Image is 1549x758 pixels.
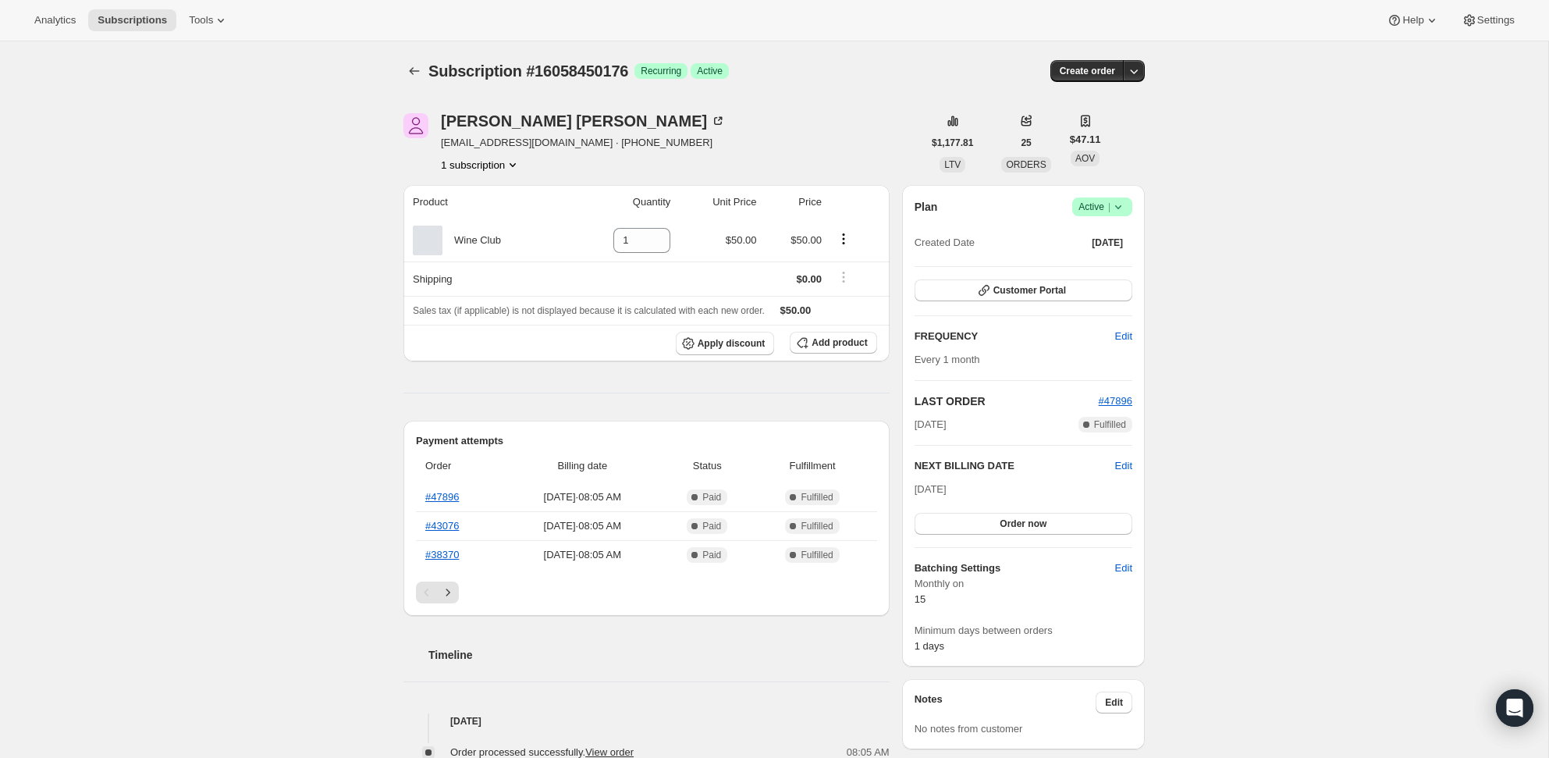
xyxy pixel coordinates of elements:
[915,593,925,605] span: 15
[442,233,501,248] div: Wine Club
[1452,9,1524,31] button: Settings
[1402,14,1423,27] span: Help
[915,576,1132,592] span: Monthly on
[441,113,726,129] div: [PERSON_NAME] [PERSON_NAME]
[697,65,723,77] span: Active
[189,14,213,27] span: Tools
[1106,324,1142,349] button: Edit
[801,520,833,532] span: Fulfilled
[932,137,973,149] span: $1,177.81
[993,284,1066,297] span: Customer Portal
[676,332,775,355] button: Apply discount
[25,9,85,31] button: Analytics
[790,332,876,354] button: Add product
[801,491,833,504] span: Fulfilled
[508,489,657,505] span: [DATE] · 08:05 AM
[1006,159,1046,170] span: ORDERS
[585,746,634,758] a: View order
[416,582,877,603] nav: Pagination
[1115,329,1132,344] span: Edit
[403,714,890,729] h4: [DATE]
[758,458,868,474] span: Fulfillment
[508,518,657,534] span: [DATE] · 08:05 AM
[915,692,1096,714] h3: Notes
[915,458,1115,474] h2: NEXT BILLING DATE
[915,354,980,365] span: Every 1 month
[403,113,428,138] span: Kelly Cormier
[922,132,982,154] button: $1,177.81
[796,273,822,285] span: $0.00
[1377,9,1448,31] button: Help
[1075,153,1095,164] span: AOV
[675,185,761,219] th: Unit Price
[915,513,1132,535] button: Order now
[1099,393,1132,409] button: #47896
[403,60,425,82] button: Subscriptions
[1496,689,1533,727] div: Open Intercom Messenger
[831,230,856,247] button: Product actions
[698,337,766,350] span: Apply discount
[441,157,520,173] button: Product actions
[831,269,856,286] button: Shipping actions
[702,491,721,504] span: Paid
[1070,132,1101,148] span: $47.11
[915,723,1023,735] span: No notes from customer
[812,336,867,349] span: Add product
[726,234,757,246] span: $50.00
[915,417,947,432] span: [DATE]
[1096,692,1132,714] button: Edit
[944,159,961,170] span: LTV
[915,199,938,215] h2: Plan
[428,647,890,663] h2: Timeline
[416,449,503,483] th: Order
[179,9,238,31] button: Tools
[1115,458,1132,474] button: Edit
[568,185,675,219] th: Quantity
[88,9,176,31] button: Subscriptions
[780,304,812,316] span: $50.00
[915,279,1132,301] button: Customer Portal
[915,235,975,251] span: Created Date
[915,483,947,495] span: [DATE]
[641,65,681,77] span: Recurring
[915,329,1115,344] h2: FREQUENCY
[1106,556,1142,581] button: Edit
[915,640,944,652] span: 1 days
[425,549,459,560] a: #38370
[425,520,459,532] a: #43076
[1108,201,1110,213] span: |
[1060,65,1115,77] span: Create order
[403,185,568,219] th: Product
[1477,14,1515,27] span: Settings
[98,14,167,27] span: Subscriptions
[915,393,1099,409] h2: LAST ORDER
[413,305,765,316] span: Sales tax (if applicable) is not displayed because it is calculated with each new order.
[1099,395,1132,407] a: #47896
[790,234,822,246] span: $50.00
[425,491,459,503] a: #47896
[428,62,628,80] span: Subscription #16058450176
[1078,199,1126,215] span: Active
[403,262,568,296] th: Shipping
[1082,232,1132,254] button: [DATE]
[666,458,748,474] span: Status
[1050,60,1124,82] button: Create order
[34,14,76,27] span: Analytics
[508,547,657,563] span: [DATE] · 08:05 AM
[1092,237,1123,249] span: [DATE]
[1021,137,1031,149] span: 25
[1094,418,1126,431] span: Fulfilled
[702,549,721,561] span: Paid
[702,520,721,532] span: Paid
[441,135,726,151] span: [EMAIL_ADDRESS][DOMAIN_NAME] · [PHONE_NUMBER]
[1105,696,1123,709] span: Edit
[915,623,1132,639] span: Minimum days between orders
[762,185,826,219] th: Price
[508,458,657,474] span: Billing date
[437,582,459,603] button: Next
[416,433,877,449] h2: Payment attempts
[450,746,634,758] span: Order processed successfully.
[1000,518,1046,530] span: Order now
